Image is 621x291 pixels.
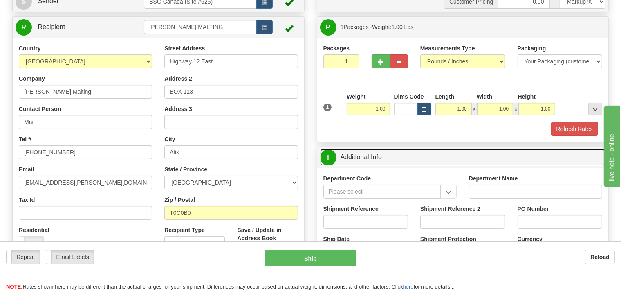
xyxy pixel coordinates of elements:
[518,92,536,101] label: Height
[164,54,298,68] input: Enter a location
[164,105,192,113] label: Address 3
[323,44,350,52] label: Packages
[435,92,455,101] label: Length
[19,165,34,174] label: Email
[265,250,356,266] button: Ship
[19,44,41,52] label: Country
[477,92,493,101] label: Width
[323,205,379,213] label: Shipment Reference
[341,24,344,30] span: 1
[19,237,43,250] label: No
[518,235,543,243] label: Currency
[602,104,620,187] iframe: chat widget
[164,226,205,234] label: Recipient Type
[404,24,414,30] span: Lbs
[323,185,441,199] input: Please select
[518,44,546,52] label: Packaging
[513,103,519,115] span: x
[347,92,365,101] label: Weight
[551,122,598,136] button: Refresh Rates
[320,149,336,166] span: I
[372,24,413,30] span: Weight:
[469,174,518,183] label: Department Name
[164,165,207,174] label: State / Province
[420,44,475,52] label: Measurements Type
[320,149,606,166] a: IAdditional Info
[420,235,476,243] label: Shipment Protection
[164,135,175,143] label: City
[16,19,130,36] a: R Recipient
[19,105,61,113] label: Contact Person
[394,92,424,101] label: Dims Code
[19,196,35,204] label: Tax Id
[7,250,40,264] label: Repeat
[518,205,549,213] label: PO Number
[164,44,205,52] label: Street Address
[320,19,606,36] a: P 1Packages -Weight:1.00 Lbs
[164,74,192,83] label: Address 2
[585,250,615,264] button: Reload
[323,104,332,111] span: 1
[341,19,414,35] span: Packages -
[237,226,298,242] label: Save / Update in Address Book
[46,250,94,264] label: Email Labels
[19,74,45,83] label: Company
[392,24,403,30] span: 1.00
[403,284,414,290] a: here
[323,235,350,243] label: Ship Date
[588,103,602,115] div: ...
[19,226,49,234] label: Residential
[6,5,76,15] div: live help - online
[471,103,477,115] span: x
[16,19,32,36] span: R
[590,254,610,260] b: Reload
[19,135,31,143] label: Tel #
[420,205,480,213] label: Shipment Reference 2
[323,174,371,183] label: Department Code
[6,284,22,290] span: NOTE:
[164,196,195,204] label: Zip / Postal
[144,20,256,34] input: Recipient Id
[38,23,65,30] span: Recipient
[320,19,336,36] span: P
